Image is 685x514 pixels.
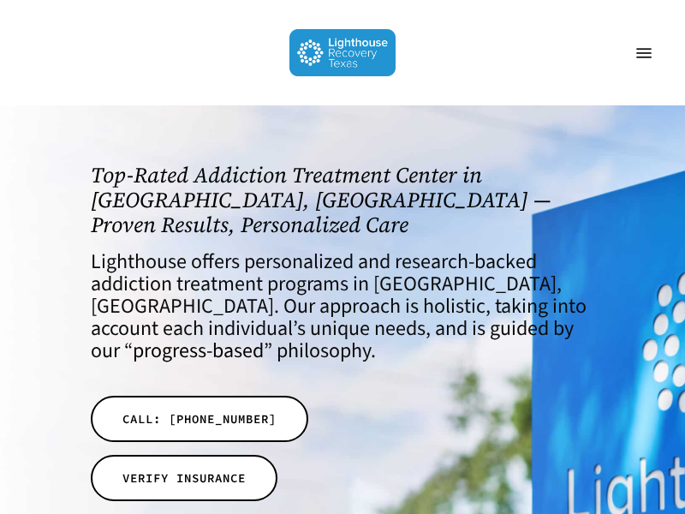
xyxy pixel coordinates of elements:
[289,29,396,76] img: Lighthouse Recovery Texas
[627,45,661,62] a: Navigation Menu
[91,455,277,501] a: VERIFY INSURANCE
[122,410,277,427] span: CALL: [PHONE_NUMBER]
[91,251,594,362] h4: Lighthouse offers personalized and research-backed addiction treatment programs in [GEOGRAPHIC_DA...
[122,469,246,487] span: VERIFY INSURANCE
[91,163,594,236] h1: Top-Rated Addiction Treatment Center in [GEOGRAPHIC_DATA], [GEOGRAPHIC_DATA] — Proven Results, Pe...
[91,396,308,442] a: CALL: [PHONE_NUMBER]
[133,336,264,366] a: progress-based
